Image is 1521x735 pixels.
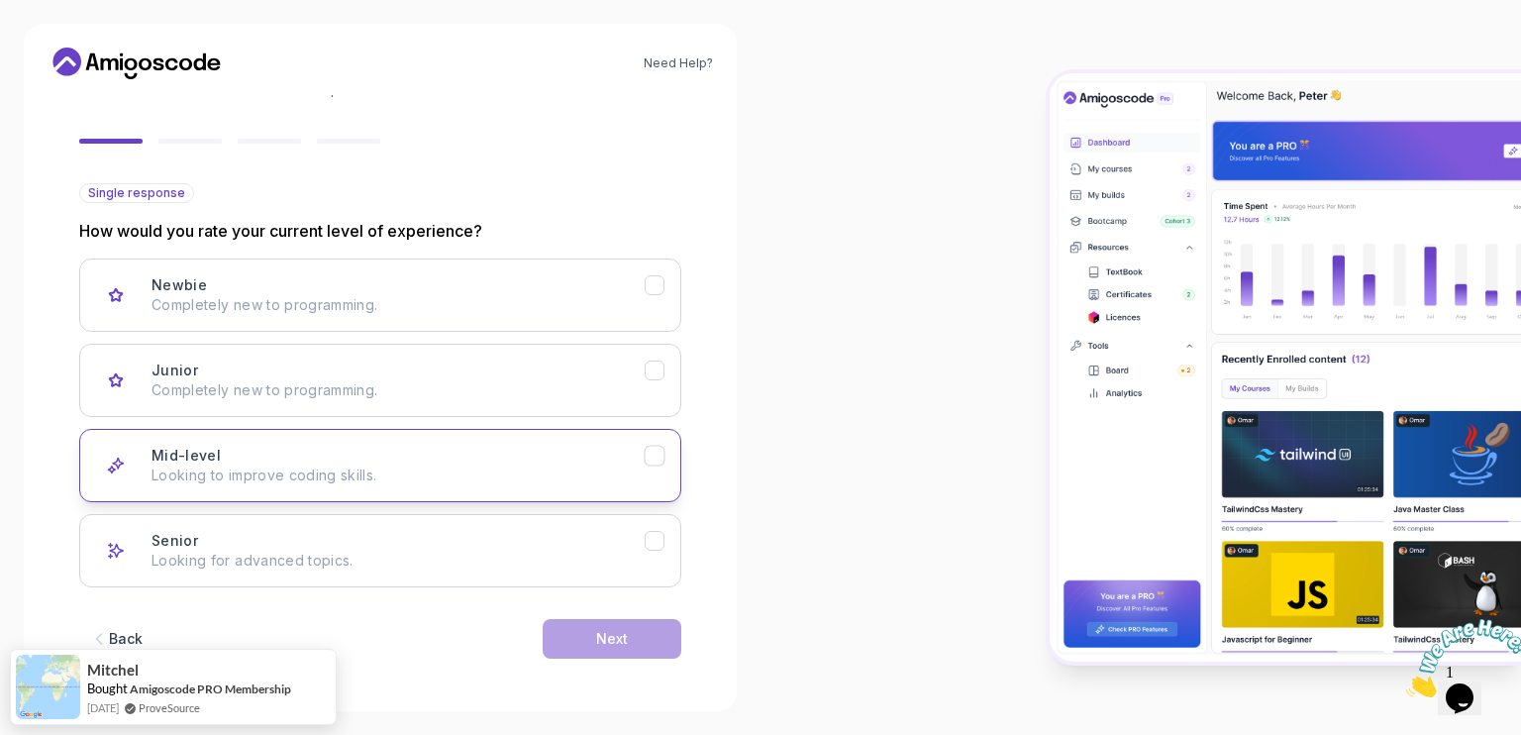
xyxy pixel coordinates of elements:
[152,361,198,380] h3: Junior
[79,619,152,659] button: Back
[543,619,681,659] button: Next
[130,682,291,696] a: Amigoscode PRO Membership
[48,48,226,79] a: Home link
[152,380,645,400] p: Completely new to programming.
[8,8,16,25] span: 1
[87,662,139,679] span: Mitchel
[152,531,198,551] h3: Senior
[596,629,628,649] div: Next
[152,295,645,315] p: Completely new to programming.
[109,629,143,649] div: Back
[644,55,713,71] a: Need Help?
[79,429,681,502] button: Mid-level
[8,8,131,86] img: Chat attention grabber
[152,551,645,571] p: Looking for advanced topics.
[79,259,681,332] button: Newbie
[87,699,119,716] span: [DATE]
[139,699,200,716] a: ProveSource
[79,219,681,243] p: How would you rate your current level of experience?
[152,446,221,466] h3: Mid-level
[88,185,185,201] span: Single response
[79,344,681,417] button: Junior
[1050,73,1521,662] img: Amigoscode Dashboard
[1398,611,1521,705] iframe: chat widget
[152,466,645,485] p: Looking to improve coding skills.
[16,655,80,719] img: provesource social proof notification image
[87,681,128,696] span: Bought
[79,514,681,587] button: Senior
[152,275,207,295] h3: Newbie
